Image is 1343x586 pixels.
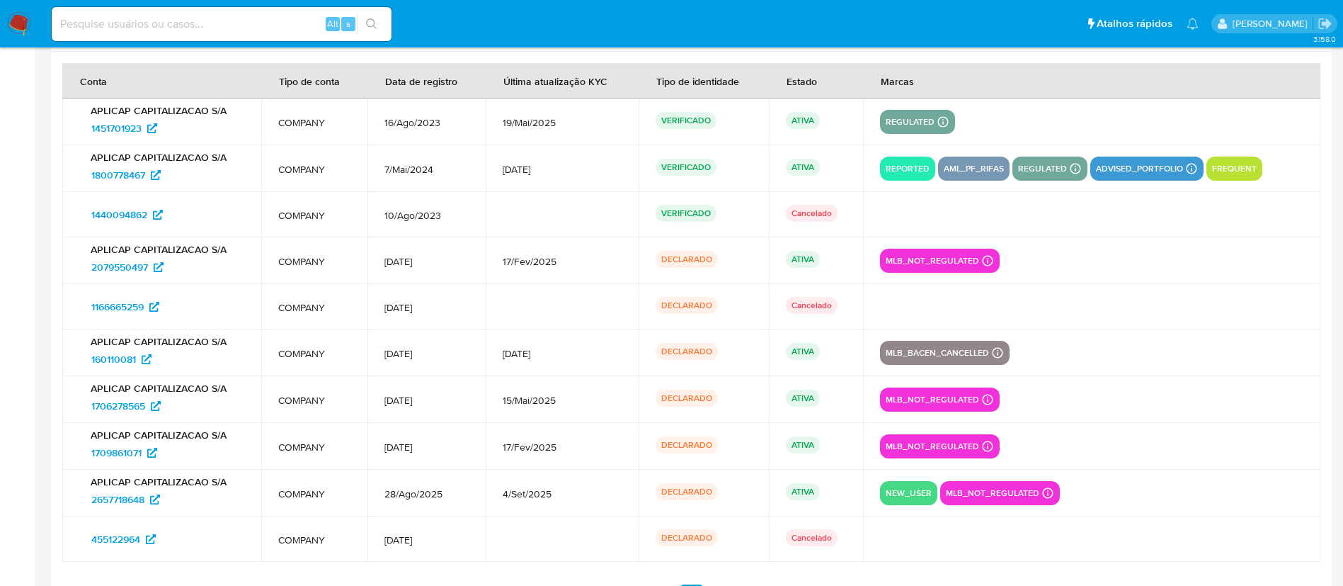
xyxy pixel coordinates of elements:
span: 3.158.0 [1313,33,1336,45]
span: s [346,17,350,30]
span: Alt [327,17,338,30]
a: Sair [1318,16,1332,31]
span: Atalhos rápidos [1097,16,1172,31]
button: search-icon [357,14,386,34]
a: Notificações [1187,18,1199,30]
p: adriano.brito@mercadolivre.com [1233,17,1313,30]
input: Pesquise usuários ou casos... [52,15,392,33]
